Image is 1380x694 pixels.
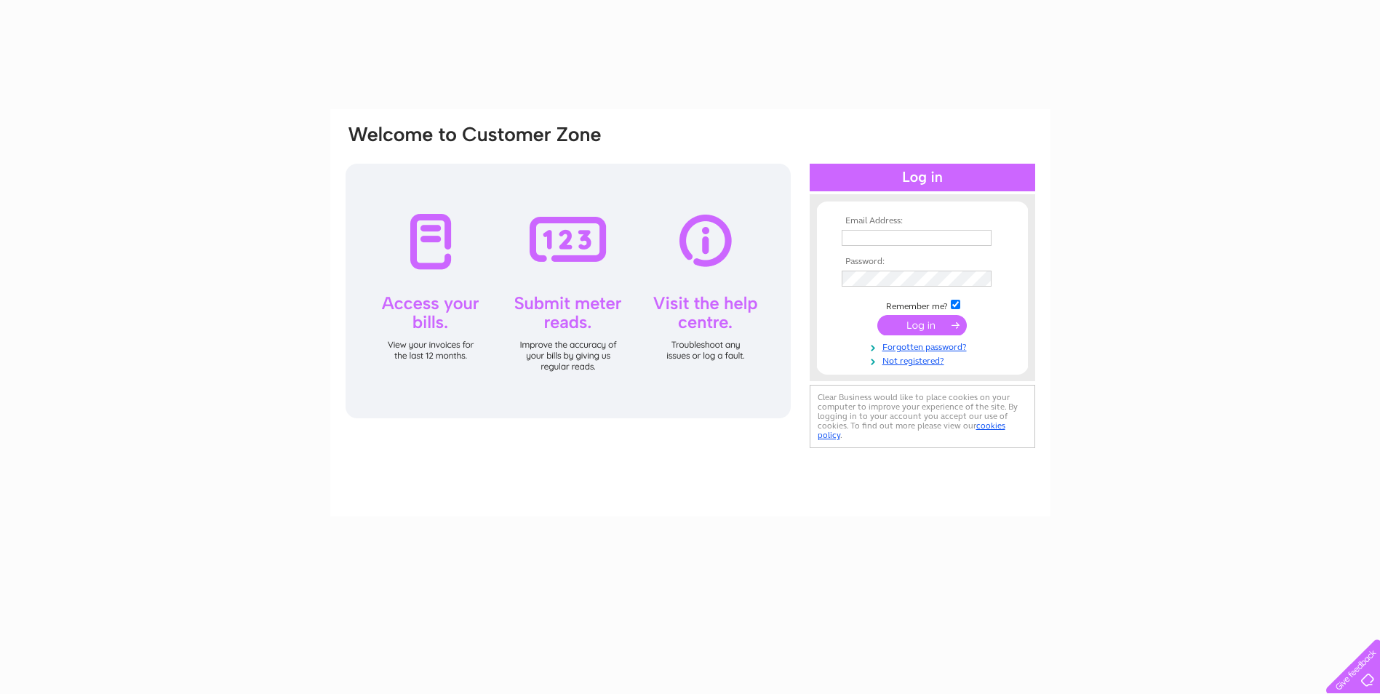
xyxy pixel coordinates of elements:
[842,339,1007,353] a: Forgotten password?
[842,353,1007,367] a: Not registered?
[810,385,1035,448] div: Clear Business would like to place cookies on your computer to improve your experience of the sit...
[838,216,1007,226] th: Email Address:
[838,257,1007,267] th: Password:
[818,420,1005,440] a: cookies policy
[877,315,967,335] input: Submit
[838,298,1007,312] td: Remember me?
